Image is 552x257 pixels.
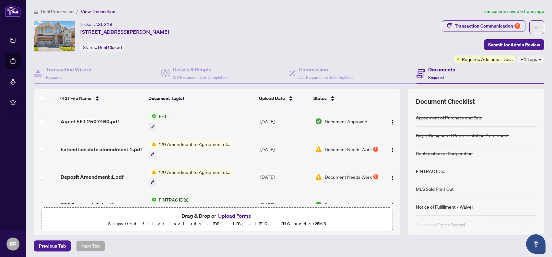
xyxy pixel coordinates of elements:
[98,21,112,27] span: 36218
[149,168,156,176] img: Status Icon
[488,40,540,50] span: Submit for Admin Review
[299,66,353,73] h4: Commission
[455,21,520,31] div: Transaction Communication
[315,173,322,180] img: Document Status
[256,89,311,107] th: Upload Date
[258,191,312,219] td: [DATE]
[534,25,539,30] span: ellipsis
[149,196,156,203] img: Status Icon
[390,120,395,125] img: Logo
[61,145,142,153] span: Extendtion date amendment 1.pdf
[156,113,170,120] span: EFT
[325,173,372,180] span: Document Needs Work
[373,174,378,179] div: 1
[442,20,525,31] button: Transaction Communication2
[390,147,395,153] img: Logo
[313,95,327,102] span: Status
[80,20,112,28] div: Ticket #:
[149,141,156,148] img: Status Icon
[416,185,454,192] div: MLS Sold Print Out
[387,200,398,210] button: Logo
[258,163,312,191] td: [DATE]
[39,241,66,251] span: Previous Tab
[46,66,92,73] h4: Transaction Wizard
[514,23,520,29] div: 2
[34,240,71,251] button: Previous Tab
[416,97,475,106] span: Document Checklist
[462,55,513,63] span: Requires Additional Docs
[10,239,16,249] span: FF
[325,146,372,153] span: Document Needs Work
[46,75,62,80] span: Required
[34,9,38,14] span: home
[149,113,156,120] img: Status Icon
[315,118,322,125] img: Document Status
[156,196,191,203] span: FINTRAC ID(s)
[521,55,537,63] span: +4 Tags
[311,89,379,107] th: Status
[216,212,253,220] button: Upload Forms
[315,146,322,153] img: Document Status
[526,234,546,254] button: Open asap
[42,208,392,232] span: Drag & Drop orUpload FormsSupported files include .PDF, .JPG, .JPEG, .PNG under25MB
[61,173,123,181] span: Deposit Amendment 1.pdf
[416,114,482,121] div: Agreement of Purchase and Sale
[182,212,253,220] span: Drag & Drop or
[58,89,146,107] th: (42) File Name
[483,8,544,15] article: Transaction saved 6 hours ago
[325,118,367,125] span: Document Approved
[81,9,115,15] span: View Transaction
[61,201,113,209] span: 630 Roshanak 2 1.pdf
[149,196,191,214] button: Status IconFINTRAC ID(s)
[173,75,227,80] span: 2/2 Required Fields Completed
[149,141,233,158] button: Status Icon120 Amendment to Agreement of Purchase and Sale
[156,168,233,176] span: 120 Amendment to Agreement of Purchase and Sale
[299,75,353,80] span: 1/1 Required Fields Completed
[416,132,509,139] div: Buyer Designated Representation Agreement
[325,201,367,208] span: Document Approved
[416,167,445,175] div: FINTRAC ID(s)
[258,135,312,163] td: [DATE]
[390,175,395,180] img: Logo
[149,113,170,130] button: Status IconEFT
[156,141,233,148] span: 120 Amendment to Agreement of Purchase and Sale
[484,39,544,50] button: Submit for Admin Review
[416,150,473,157] div: Confirmation of Cooperation
[387,116,398,127] button: Logo
[5,5,21,17] img: logo
[41,9,74,15] span: Deal Processing
[373,147,378,152] div: 1
[259,95,285,102] span: Upload Date
[173,66,227,73] h4: Details & People
[146,89,256,107] th: Document Tag(s)
[80,43,124,52] div: Status:
[390,203,395,208] img: Logo
[60,95,91,102] span: (42) File Name
[428,66,455,73] h4: Documents
[149,168,233,186] button: Status Icon120 Amendment to Agreement of Purchase and Sale
[416,203,473,210] div: Notice of Fulfillment / Waiver
[428,75,444,80] span: Required
[80,28,169,36] span: [STREET_ADDRESS][PERSON_NAME]
[76,8,78,15] li: /
[76,240,105,251] button: Next Tab
[61,117,119,125] span: Agent EFT 2507460.pdf
[315,201,322,208] img: Document Status
[387,172,398,182] button: Logo
[538,58,542,61] span: down
[258,107,312,135] td: [DATE]
[46,220,388,228] p: Supported files include .PDF, .JPG, .JPEG, .PNG under 25 MB
[98,44,122,50] span: Deal Closed
[387,144,398,154] button: Logo
[34,21,75,51] img: IMG-N12140617_1.jpg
